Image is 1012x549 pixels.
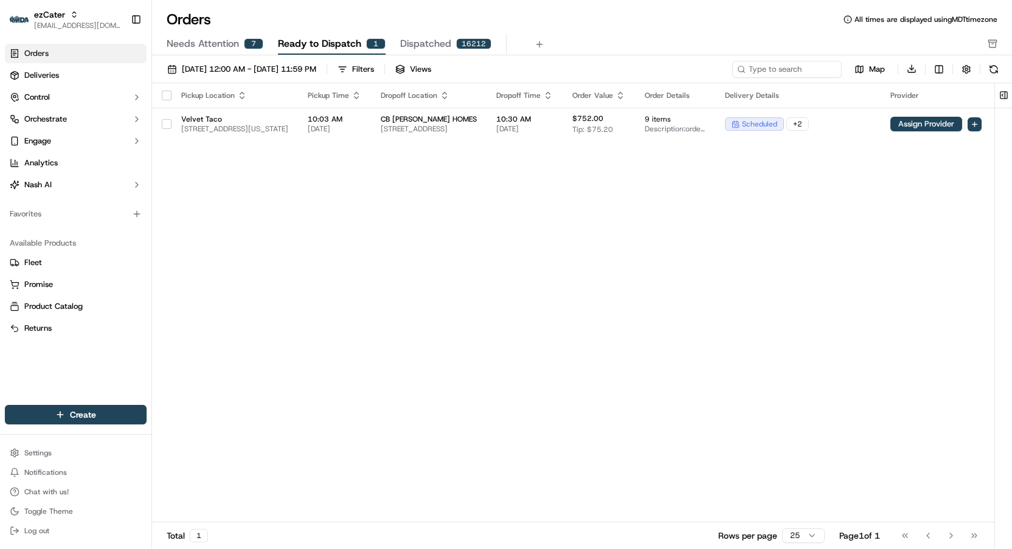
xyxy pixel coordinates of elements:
span: Ready to Dispatch [278,36,361,51]
div: Filters [352,64,374,75]
button: Filters [332,61,379,78]
span: 10:30 AM [496,114,553,124]
div: 7 [244,38,263,49]
div: Provider [890,91,982,100]
button: Product Catalog [5,297,147,316]
span: Fleet [24,257,42,268]
button: Refresh [985,61,1002,78]
span: Control [24,92,50,103]
img: Nash [12,12,36,36]
a: Orders [5,44,147,63]
input: Got a question? Start typing here... [32,78,219,91]
button: Start new chat [207,119,221,134]
button: Orchestrate [5,109,147,129]
span: [DATE] [496,124,553,134]
button: Chat with us! [5,483,147,500]
button: [EMAIL_ADDRESS][DOMAIN_NAME] [34,21,121,30]
span: Views [410,64,431,75]
button: Control [5,88,147,107]
div: Start new chat [55,116,199,128]
span: [STREET_ADDRESS][US_STATE] [181,124,288,134]
span: Notifications [24,468,67,477]
span: Create [70,409,96,421]
span: All times are displayed using MDT timezone [854,15,997,24]
button: Fleet [5,253,147,272]
div: + 2 [786,117,809,131]
button: Settings [5,444,147,461]
div: 16212 [456,38,491,49]
div: Dropoff Location [381,91,477,100]
div: Dropoff Time [496,91,553,100]
a: Deliveries [5,66,147,85]
button: Toggle Theme [5,503,147,520]
button: Assign Provider [890,117,962,131]
button: ezCater [34,9,65,21]
button: Views [390,61,437,78]
div: Order Details [645,91,705,100]
a: 📗Knowledge Base [7,266,98,288]
button: Promise [5,275,147,294]
div: Past conversations [12,157,81,167]
img: 1736555255976-a54dd68f-1ca7-489b-9aae-adbdc363a1c4 [12,116,34,137]
a: Returns [10,323,142,334]
div: Order Value [572,91,625,100]
button: Create [5,405,147,424]
button: Log out [5,522,147,539]
span: Settings [24,448,52,458]
button: See all [189,155,221,170]
div: Pickup Location [181,91,288,100]
span: [STREET_ADDRESS] [381,124,477,134]
span: Knowledge Base [24,271,93,283]
span: • [101,188,105,198]
span: Tip: $75.20 [572,125,613,134]
span: [PERSON_NAME] [38,188,99,198]
button: ezCaterezCater[EMAIL_ADDRESS][DOMAIN_NAME] [5,5,126,34]
h1: Orders [167,10,211,29]
div: Favorites [5,204,147,224]
span: Promise [24,279,53,290]
span: Deliveries [24,70,59,81]
button: Nash AI [5,175,147,195]
a: Powered byPylon [86,300,147,310]
div: Pickup Time [308,91,361,100]
span: Map [869,64,885,75]
span: Log out [24,526,49,536]
a: Analytics [5,153,147,173]
span: scheduled [742,119,777,129]
div: 💻 [103,272,113,282]
span: Engage [24,136,51,147]
input: Type to search [732,61,842,78]
span: Product Catalog [24,301,83,312]
span: [DATE] 12:00 AM - [DATE] 11:59 PM [182,64,316,75]
img: Jes Laurent [12,176,32,199]
div: Page 1 of 1 [839,530,880,542]
span: Orders [24,48,49,59]
button: [DATE] 12:00 AM - [DATE] 11:59 PM [162,61,322,78]
span: Toggle Theme [24,506,73,516]
span: Pylon [121,301,147,310]
button: Returns [5,319,147,338]
span: Velvet Taco [181,114,288,124]
div: We're available if you need us! [55,128,167,137]
a: Promise [10,279,142,290]
span: Orchestrate [24,114,67,125]
img: 8182517743763_77ec11ffeaf9c9a3fa3b_72.jpg [26,116,47,137]
span: [DATE] [108,188,133,198]
span: $752.00 [572,114,603,123]
span: CB [PERSON_NAME] HOMES [381,114,477,124]
button: Map [847,62,893,77]
p: Welcome 👋 [12,48,221,67]
span: Analytics [24,157,58,168]
span: 10:03 AM [308,114,361,124]
img: ezCater [10,16,29,24]
a: Fleet [10,257,142,268]
span: Dispatched [400,36,451,51]
img: Jes Laurent [12,209,32,232]
span: Nash AI [24,179,52,190]
span: [DATE] [308,124,361,134]
a: 💻API Documentation [98,266,200,288]
span: [DATE] [108,221,133,230]
span: API Documentation [115,271,195,283]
